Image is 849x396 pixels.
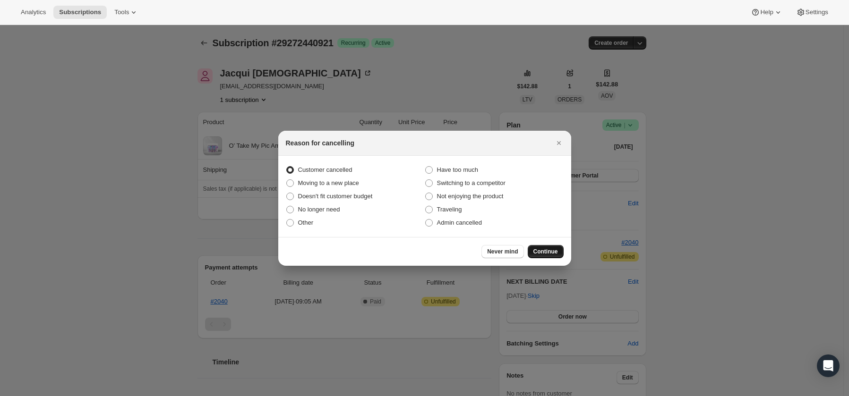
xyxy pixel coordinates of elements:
[817,354,840,377] div: Open Intercom Messenger
[286,138,354,148] h2: Reason for cancelling
[437,193,504,200] span: Not enjoying the product
[437,166,478,173] span: Have too much
[298,206,340,213] span: No longer need
[437,206,462,213] span: Traveling
[59,8,101,16] span: Subscriptions
[552,136,566,150] button: Close
[53,6,107,19] button: Subscriptions
[437,219,482,226] span: Admin cancelled
[806,8,828,16] span: Settings
[109,6,144,19] button: Tools
[745,6,788,19] button: Help
[298,193,373,200] span: Doesn't fit customer budget
[533,248,558,255] span: Continue
[21,8,46,16] span: Analytics
[298,219,314,226] span: Other
[298,179,359,186] span: Moving to a new place
[481,245,523,258] button: Never mind
[15,6,51,19] button: Analytics
[114,8,129,16] span: Tools
[790,6,834,19] button: Settings
[760,8,773,16] span: Help
[487,248,518,255] span: Never mind
[437,179,506,186] span: Switching to a competitor
[298,166,352,173] span: Customer cancelled
[528,245,564,258] button: Continue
